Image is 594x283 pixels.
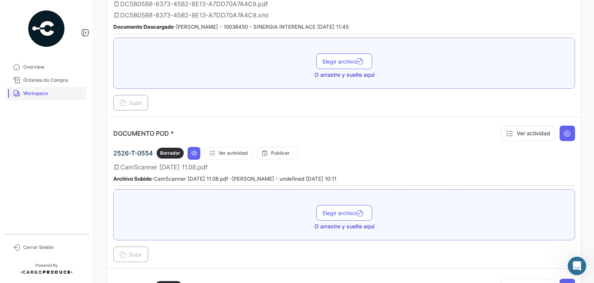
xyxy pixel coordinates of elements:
[323,58,366,65] span: Elegir archivo
[105,12,121,28] div: Profile image for Juan
[6,74,87,87] a: Órdenes de Compra
[314,223,374,230] span: O arrastre y suelte aquí
[113,129,174,137] p: DOCUMENTO POD *
[23,90,84,97] span: Workspace
[257,147,298,160] button: Publicar
[23,244,84,251] span: Cerrar Sesión
[8,104,147,145] div: Mensaje recienteJAtan bein al operador [PERSON_NAME]Cargo Produce Inc.•Hace 19h
[160,150,180,157] span: Borrador
[21,127,30,136] div: A
[8,116,147,145] div: JAtan bein al operador [PERSON_NAME]Cargo Produce Inc.•Hace 19h
[32,130,84,138] div: Cargo Produce Inc.
[23,64,84,71] span: Overview
[120,11,268,19] span: DC5B05B8-8373-45B2-8E13-A7DD70A7A4C9.xml
[120,163,208,171] span: CamScanner [DATE] 11.08.pdf
[113,176,336,182] small: - CamScanner [DATE] 11.08.pdf - [PERSON_NAME] - undefined [DATE] 10:11
[103,231,128,236] span: Mensajes
[15,127,24,136] div: J
[113,176,152,182] b: Archivo Subido
[90,12,106,28] div: Profile image for Andrielle
[16,111,139,119] div: Mensaje reciente
[6,87,87,100] a: Workspace
[113,95,148,110] button: Subir
[113,24,349,30] small: - [PERSON_NAME] - 10038450 - SINERGIA INTERENLACE [DATE] 11:45
[32,123,134,129] span: tan bein al operador [PERSON_NAME]
[77,212,155,243] button: Mensajes
[8,149,147,170] div: Envíanos un mensaje
[23,77,84,84] span: Órdenes de Compra
[314,71,374,79] span: O arrastre y suelte aquí
[316,53,372,69] button: Elegir archivo
[113,24,174,30] b: Documento Descargado
[113,149,153,157] span: 2526-T-0554
[119,100,142,106] span: Subir
[15,68,139,95] p: ¿Cómo podemos ayudarte?
[16,155,129,164] div: Envíanos un mensaje
[568,257,586,275] iframe: Intercom live chat
[113,247,148,262] button: Subir
[501,126,555,141] button: Ver actividad
[15,17,75,25] img: logo
[204,147,253,160] button: Ver actividad
[15,55,139,68] p: [PERSON_NAME] 👋
[85,130,114,138] div: • Hace 19h
[323,210,366,216] span: Elegir archivo
[27,9,66,48] img: powered-by.png
[6,60,87,74] a: Overview
[133,12,147,26] div: Cerrar
[119,251,142,258] span: Subir
[316,205,372,221] button: Elegir archivo
[31,231,47,236] span: Inicio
